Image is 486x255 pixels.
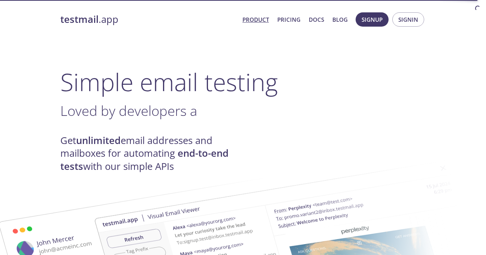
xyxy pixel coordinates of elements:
[277,15,301,24] a: Pricing
[356,12,389,27] button: Signup
[242,15,269,24] a: Product
[60,67,426,96] h1: Simple email testing
[76,134,121,147] strong: unlimited
[60,147,229,172] strong: end-to-end tests
[362,15,383,24] span: Signup
[60,13,99,26] strong: testmail
[392,12,424,27] button: Signin
[332,15,348,24] a: Blog
[60,13,236,26] a: testmail.app
[60,134,243,173] h4: Get email addresses and mailboxes for automating with our simple APIs
[60,101,197,120] span: Loved by developers a
[309,15,324,24] a: Docs
[398,15,418,24] span: Signin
